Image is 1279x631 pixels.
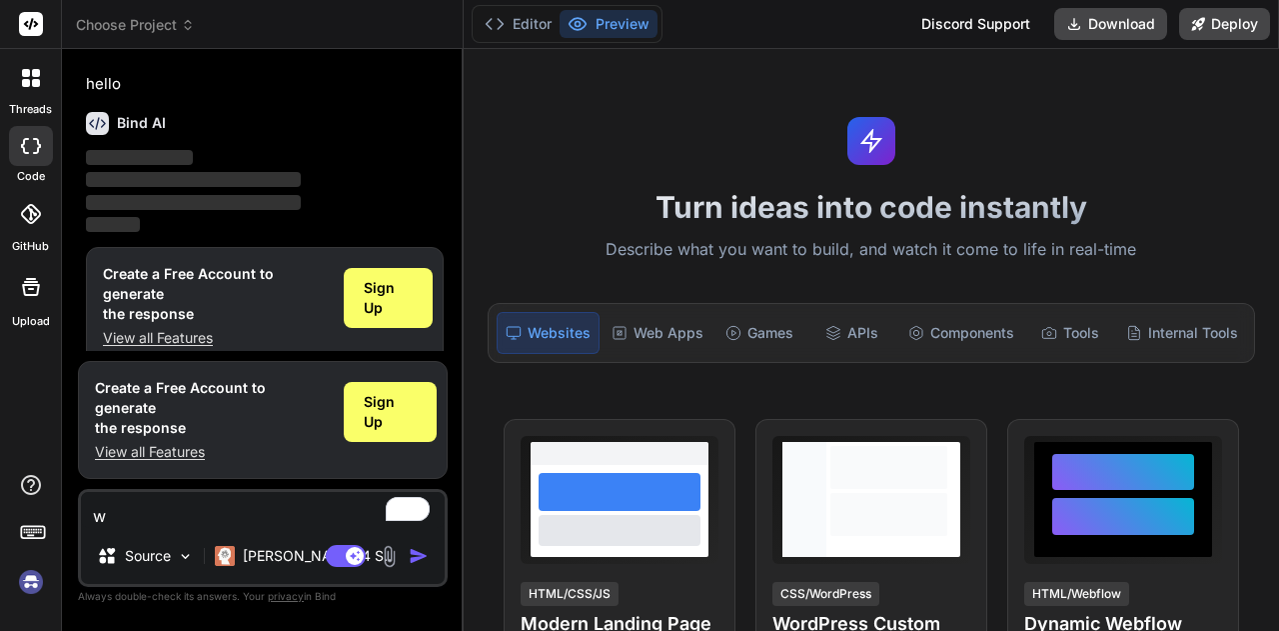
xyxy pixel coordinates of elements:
div: Components [900,312,1022,354]
img: attachment [378,545,401,568]
span: Sign Up [364,278,413,318]
div: CSS/WordPress [772,582,879,606]
label: GitHub [12,238,49,255]
span: ‌ [86,217,140,232]
button: Preview [560,10,657,38]
div: Websites [497,312,600,354]
textarea: To enrich screen reader interactions, please activate Accessibility in Grammarly extension settings [81,492,445,528]
h1: Create a Free Account to generate the response [95,378,328,438]
span: ‌ [86,172,301,187]
div: Discord Support [909,8,1042,40]
img: icon [409,546,429,566]
p: [PERSON_NAME] 4 S.. [243,546,392,566]
span: Choose Project [76,15,195,35]
label: Upload [12,313,50,330]
div: Web Apps [604,312,711,354]
p: View all Features [103,328,328,348]
div: HTML/CSS/JS [521,582,619,606]
h6: Bind AI [117,113,166,133]
h1: Turn ideas into code instantly [476,189,1267,225]
button: Deploy [1179,8,1270,40]
div: HTML/Webflow [1024,582,1129,606]
p: Source [125,546,171,566]
div: APIs [807,312,895,354]
span: ‌ [86,150,193,165]
label: code [17,168,45,185]
img: Pick Models [177,548,194,565]
button: Editor [477,10,560,38]
div: Tools [1026,312,1114,354]
p: Describe what you want to build, and watch it come to life in real-time [476,237,1267,263]
img: signin [14,565,48,599]
img: Claude 4 Sonnet [215,546,235,566]
span: Sign Up [364,392,417,432]
span: privacy [268,590,304,602]
button: Download [1054,8,1167,40]
span: ‌ [86,195,301,210]
h1: Create a Free Account to generate the response [103,264,328,324]
p: hello [86,73,444,96]
p: Always double-check its answers. Your in Bind [78,587,448,606]
p: View all Features [95,442,328,462]
div: Internal Tools [1118,312,1246,354]
label: threads [9,101,52,118]
div: Games [715,312,803,354]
